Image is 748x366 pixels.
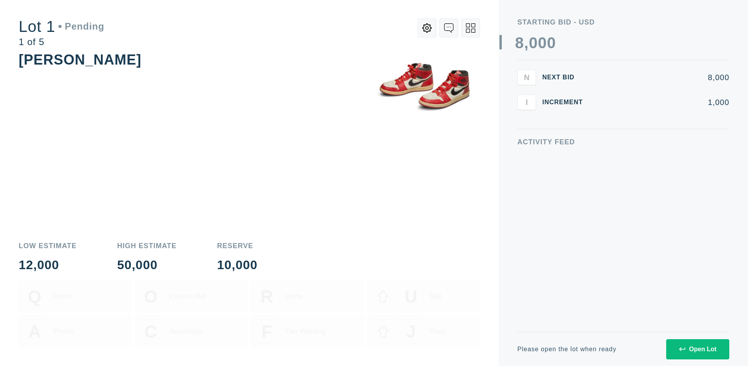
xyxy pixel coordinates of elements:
div: , [524,35,529,191]
div: Activity Feed [517,138,729,145]
div: 1,000 [595,98,729,106]
div: 50,000 [117,259,177,271]
div: Lot 1 [19,19,104,34]
div: 8,000 [595,74,729,81]
div: Pending [58,22,104,31]
button: N [517,70,536,85]
button: I [517,95,536,110]
div: Starting Bid - USD [517,19,729,26]
div: [PERSON_NAME] [19,52,141,68]
div: Low Estimate [19,242,77,249]
div: 12,000 [19,259,77,271]
div: Open Lot [679,346,716,353]
div: Increment [542,99,589,105]
div: 1 of 5 [19,37,104,47]
div: Please open the lot when ready [517,346,616,352]
div: 8 [515,35,524,51]
span: I [526,98,528,107]
button: Open Lot [666,339,729,359]
div: 0 [547,35,556,51]
div: High Estimate [117,242,177,249]
div: 0 [538,35,547,51]
span: N [524,73,529,82]
div: 10,000 [217,259,258,271]
div: Reserve [217,242,258,249]
div: Next Bid [542,74,589,81]
div: 0 [529,35,538,51]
